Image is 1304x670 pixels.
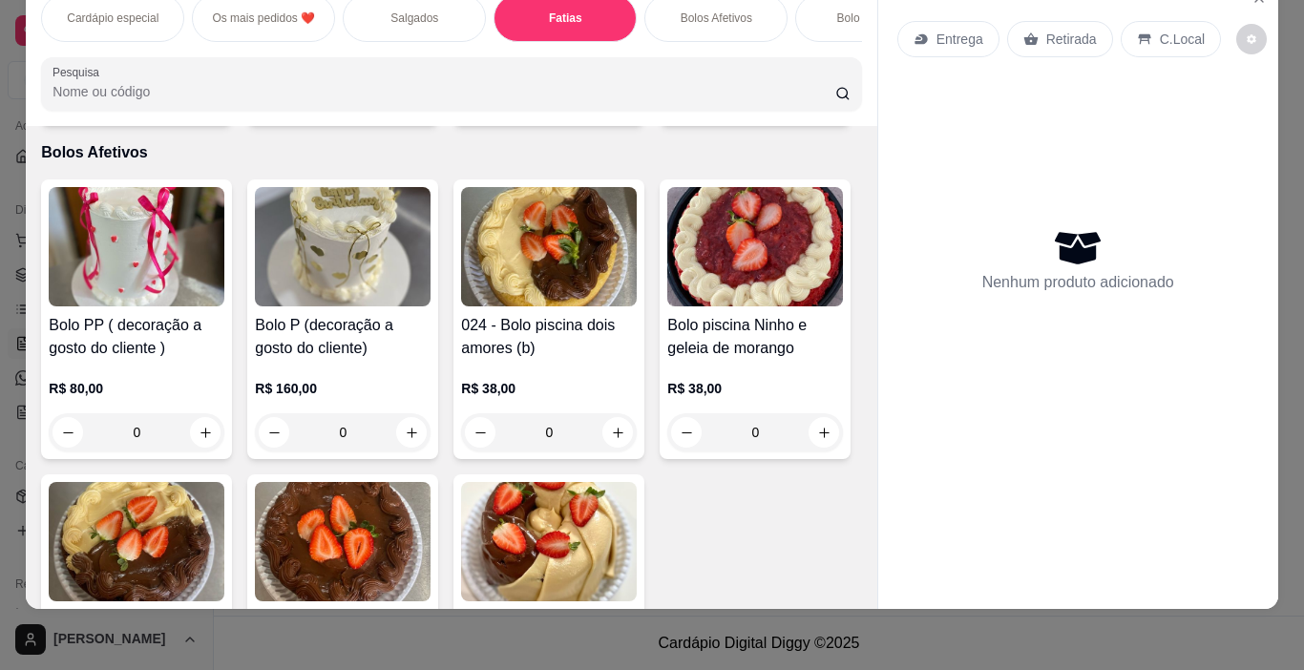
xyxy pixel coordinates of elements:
p: Bolos Afetivos [41,141,861,164]
h4: 024 - Bolo piscina dois amores (b) [461,314,637,360]
h4: Bolo P (decoração a gosto do cliente) [255,314,431,360]
p: R$ 80,00 [49,379,224,398]
p: R$ 160,00 [255,379,431,398]
p: Os mais pedidos ❤️ [212,10,315,26]
p: R$ 38,00 [461,379,637,398]
p: R$ 38,00 [667,379,843,398]
img: product-image [461,482,637,601]
button: decrease-product-quantity [1236,24,1267,54]
p: Nenhum produto adicionado [982,271,1174,294]
label: Pesquisa [53,64,106,80]
img: product-image [667,187,843,306]
h4: Bolo piscina Ninho e geleia de morango [667,314,843,360]
p: C.Local [1160,30,1205,49]
p: Retirada [1046,30,1097,49]
input: Pesquisa [53,82,835,101]
img: product-image [49,187,224,306]
img: product-image [49,482,224,601]
p: Entrega [936,30,983,49]
p: Fatias [549,10,582,26]
img: product-image [255,187,431,306]
p: Salgados [390,10,438,26]
img: product-image [255,482,431,601]
h4: Bolo PP ( decoração a gosto do cliente ) [49,314,224,360]
p: Bolos Afetivos [681,10,752,26]
img: product-image [461,187,637,306]
p: Cardápio especial [67,10,158,26]
p: Bolo gelado [837,10,897,26]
